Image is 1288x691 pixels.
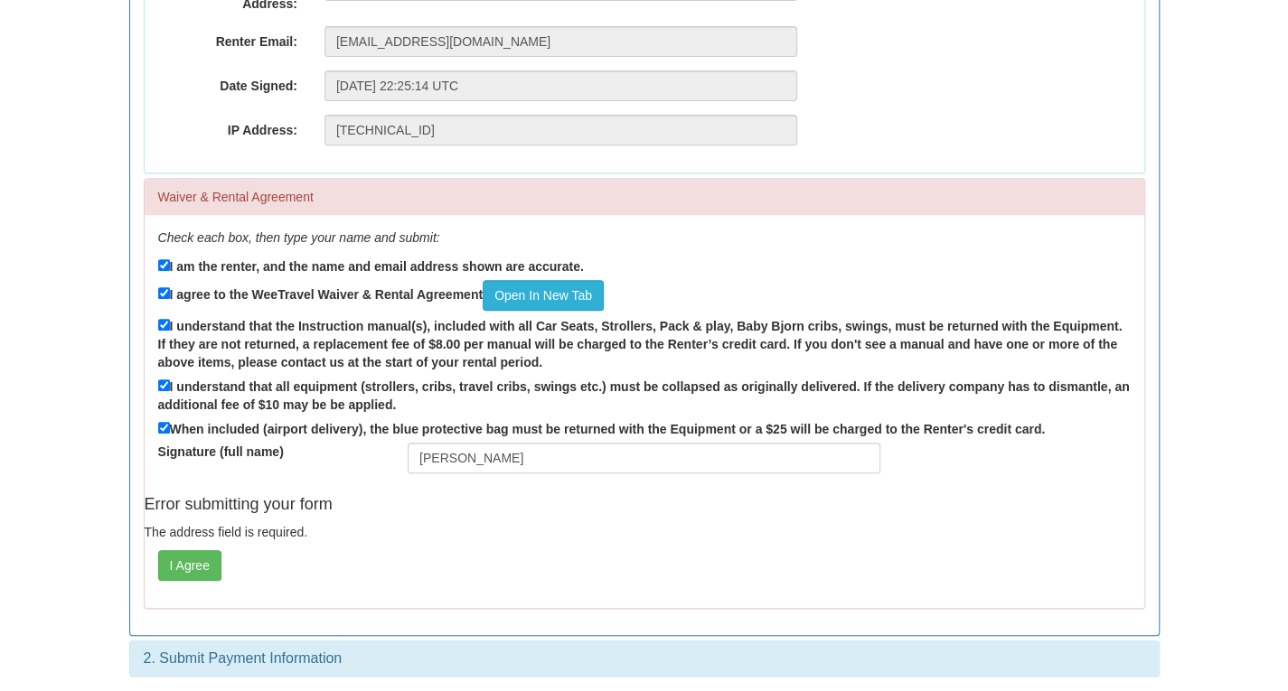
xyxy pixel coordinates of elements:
label: I am the renter, and the name and email address shown are accurate. [158,256,584,275]
input: When included (airport delivery), the blue protective bag must be returned with the Equipment or ... [158,422,170,434]
input: Full Name [408,443,880,473]
a: Open In New Tab [483,280,604,311]
label: Renter Email: [145,26,311,51]
input: I understand that all equipment (strollers, cribs, travel cribs, swings etc.) must be collapsed a... [158,379,170,391]
input: I understand that the Instruction manual(s), included with all Car Seats, Strollers, Pack & play,... [158,319,170,331]
h4: Error submitting your form [145,496,1144,514]
input: I am the renter, and the name and email address shown are accurate. [158,259,170,271]
em: Check each box, then type your name and submit: [158,230,440,245]
label: Date Signed: [145,70,311,95]
div: Waiver & Rental Agreement [145,179,1144,215]
label: Signature (full name) [145,443,395,461]
p: The address field is required. [145,523,1144,541]
input: I agree to the WeeTravel Waiver & Rental AgreementOpen In New Tab [158,287,170,299]
label: When included (airport delivery), the blue protective bag must be returned with the Equipment or ... [158,418,1046,438]
label: I understand that all equipment (strollers, cribs, travel cribs, swings etc.) must be collapsed a... [158,376,1131,414]
label: I understand that the Instruction manual(s), included with all Car Seats, Strollers, Pack & play,... [158,315,1131,371]
label: IP Address: [145,115,311,139]
label: I agree to the WeeTravel Waiver & Rental Agreement [158,280,604,311]
button: I Agree [158,550,221,581]
h3: 2. Submit Payment Information [144,650,1145,667]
